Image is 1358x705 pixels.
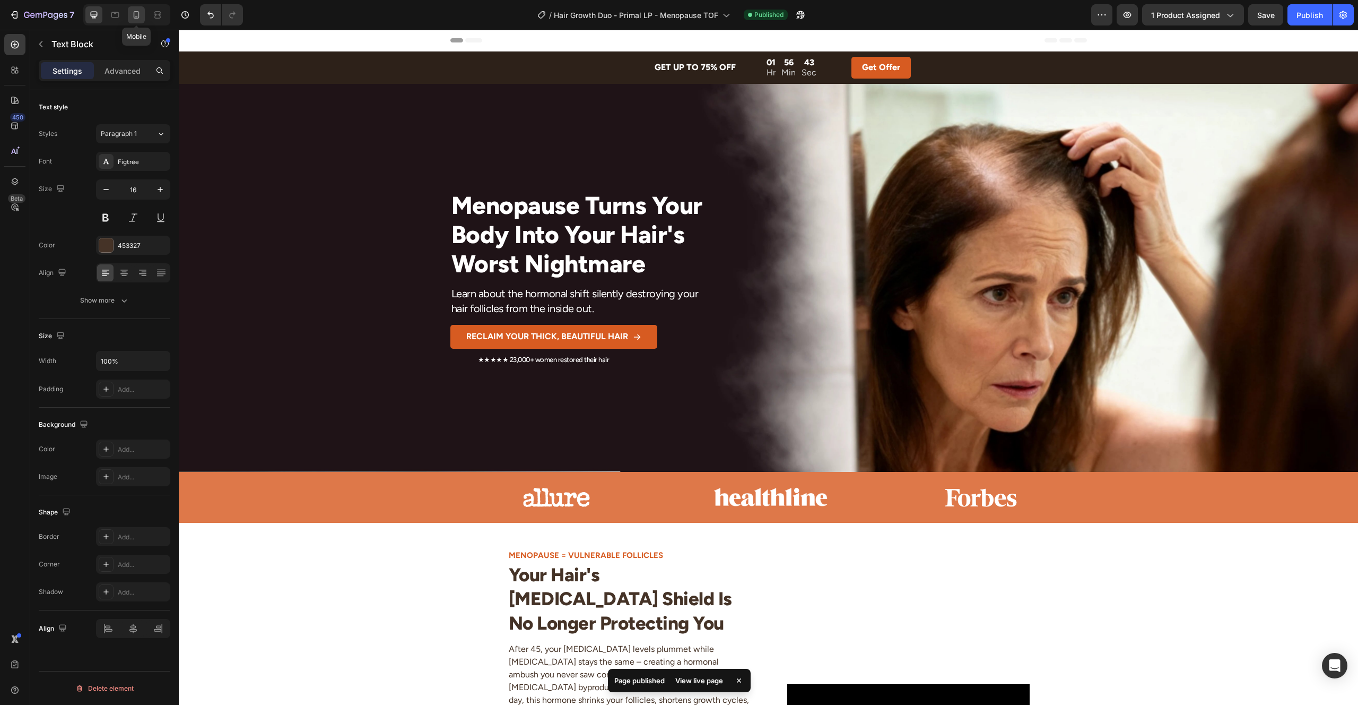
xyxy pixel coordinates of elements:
[39,102,68,112] div: Text style
[51,38,142,50] p: Text Block
[118,157,168,167] div: Figtree
[554,10,718,21] span: Hair Growth Duo - Primal LP - Menopause TOF
[273,256,536,286] p: Learn about the hormonal shift silently destroying your hair follicles from the inside out.
[179,30,1358,705] iframe: Design area
[8,194,25,203] div: Beta
[10,113,25,122] div: 450
[330,613,570,702] p: After 45, your [MEDICAL_DATA] levels plummet while [MEDICAL_DATA] stays the same – creating a hor...
[683,32,721,44] p: Get Offer
[39,587,63,597] div: Shadow
[118,445,168,454] div: Add...
[1322,653,1347,678] div: Open Intercom Messenger
[75,682,134,695] div: Delete element
[476,31,557,44] p: GET UP TO 75% OFF
[39,505,73,520] div: Shape
[200,4,243,25] div: Undo/Redo
[299,325,536,335] p: ★★★★★ 23,000+ women restored their hair
[588,29,597,37] div: 01
[118,241,168,251] div: 453327
[765,459,839,477] img: gempages_560963929841337434-f70b82d4-3aea-4991-816f-cc65bc7868fc.png
[603,39,617,47] p: Min
[39,356,56,366] div: Width
[669,673,729,688] div: View live page
[603,29,617,37] div: 56
[623,29,638,37] div: 43
[39,129,57,139] div: Styles
[39,157,52,166] div: Font
[39,384,63,394] div: Padding
[101,129,137,139] span: Paragraph 1
[329,532,571,607] h2: Your Hair's [MEDICAL_DATA] Shield Is No Longer Protecting You
[39,622,69,636] div: Align
[97,351,170,371] input: Auto
[39,444,55,454] div: Color
[288,302,449,312] strong: RECLAIM YOUR THICK, BEAUTIFUL HAIR
[614,675,665,686] p: Page published
[39,329,67,343] div: Size
[1248,4,1283,25] button: Save
[272,160,537,251] h2: Menopause Turns Your Body Into Your Hair's Worst Nightmare
[1257,11,1275,20] span: Save
[588,39,597,47] p: Hr
[39,182,67,196] div: Size
[1287,4,1332,25] button: Publish
[329,520,571,532] h2: MENOPAUSE = VULNERABLE FOLLICLES
[272,295,478,319] a: RECLAIM YOUR THICK, BEAUTIFUL HAIR
[39,472,57,482] div: Image
[1142,4,1244,25] button: 1 product assigned
[325,451,431,485] img: gempages_560963929841337434-e797bca8-a764-4f9f-8a6f-de10adfeb04b.svg
[118,588,168,597] div: Add...
[1296,10,1323,21] div: Publish
[118,385,168,394] div: Add...
[549,10,552,21] span: /
[80,295,129,306] div: Show more
[39,532,59,541] div: Border
[39,560,60,569] div: Corner
[754,10,784,20] span: Published
[69,8,74,21] p: 7
[39,418,90,432] div: Background
[39,680,170,697] button: Delete element
[39,266,68,280] div: Align
[623,39,638,47] p: Sec
[1151,10,1220,21] span: 1 product assigned
[673,27,732,49] a: Get Offer
[39,240,55,250] div: Color
[96,124,170,143] button: Paragraph 1
[53,65,82,76] p: Settings
[118,472,168,482] div: Add...
[118,560,168,570] div: Add...
[4,4,79,25] button: 7
[526,457,654,478] img: gempages_560963929841337434-fae3b086-449f-40fb-925e-9e1ba19086e4.webp
[39,291,170,310] button: Show more
[105,65,141,76] p: Advanced
[118,532,168,542] div: Add...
